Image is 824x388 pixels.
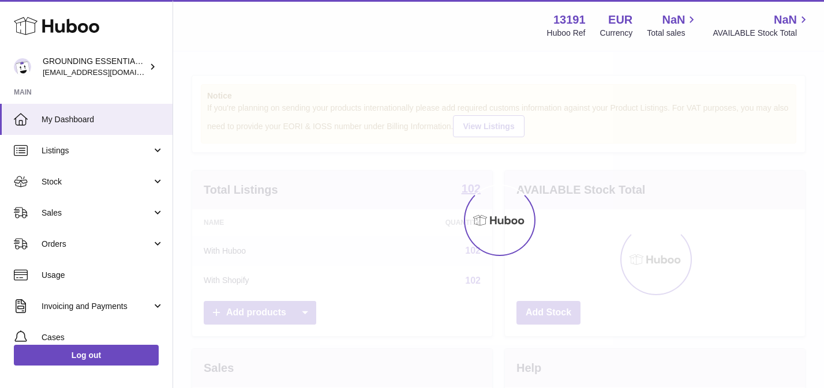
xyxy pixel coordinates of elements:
[43,67,170,77] span: [EMAIL_ADDRESS][DOMAIN_NAME]
[713,12,810,39] a: NaN AVAILABLE Stock Total
[42,208,152,219] span: Sales
[600,28,633,39] div: Currency
[647,28,698,39] span: Total sales
[43,56,147,78] div: GROUNDING ESSENTIALS INTERNATIONAL SLU
[608,12,632,28] strong: EUR
[774,12,797,28] span: NaN
[42,301,152,312] span: Invoicing and Payments
[713,28,810,39] span: AVAILABLE Stock Total
[662,12,685,28] span: NaN
[14,58,31,76] img: espenwkopperud@gmail.com
[42,270,164,281] span: Usage
[547,28,586,39] div: Huboo Ref
[553,12,586,28] strong: 13191
[42,145,152,156] span: Listings
[42,239,152,250] span: Orders
[42,114,164,125] span: My Dashboard
[647,12,698,39] a: NaN Total sales
[42,332,164,343] span: Cases
[14,345,159,366] a: Log out
[42,176,152,187] span: Stock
